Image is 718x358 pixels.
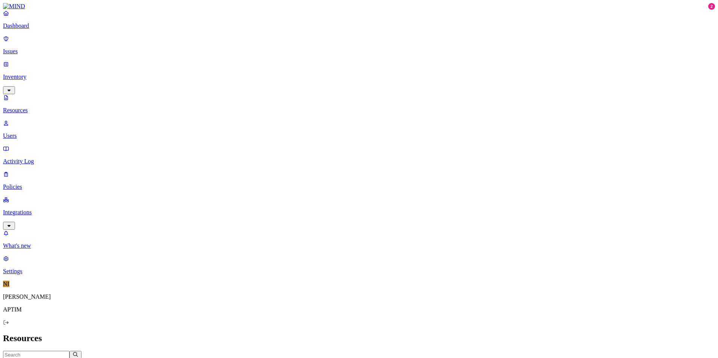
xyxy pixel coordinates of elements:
[3,255,715,275] a: Settings
[3,120,715,139] a: Users
[3,242,715,249] p: What's new
[3,333,715,343] h2: Resources
[3,158,715,165] p: Activity Log
[3,94,715,114] a: Resources
[3,48,715,55] p: Issues
[3,35,715,55] a: Issues
[3,281,9,287] span: NI
[708,3,715,10] div: 2
[3,107,715,114] p: Resources
[3,268,715,275] p: Settings
[3,306,715,313] p: APTIM
[3,171,715,190] a: Policies
[3,3,25,10] img: MIND
[3,61,715,93] a: Inventory
[3,230,715,249] a: What's new
[3,209,715,216] p: Integrations
[3,293,715,300] p: [PERSON_NAME]
[3,23,715,29] p: Dashboard
[3,145,715,165] a: Activity Log
[3,132,715,139] p: Users
[3,10,715,29] a: Dashboard
[3,74,715,80] p: Inventory
[3,196,715,229] a: Integrations
[3,3,715,10] a: MIND
[3,184,715,190] p: Policies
